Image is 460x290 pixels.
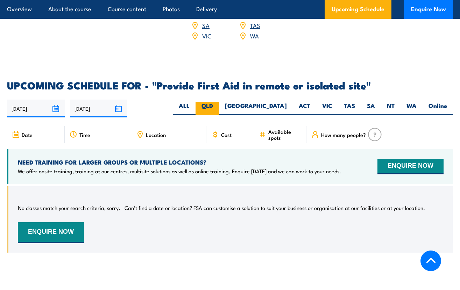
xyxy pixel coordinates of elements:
input: From date [7,100,65,117]
p: Can’t find a date or location? FSA can customise a solution to suit your business or organisation... [125,204,425,211]
label: QLD [196,102,219,115]
label: SA [361,102,381,115]
label: VIC [316,102,338,115]
p: No classes match your search criteria, sorry. [18,204,120,211]
button: ENQUIRE NOW [18,222,84,243]
label: [GEOGRAPHIC_DATA] [219,102,293,115]
span: Available spots [268,129,302,140]
span: Cost [221,132,232,138]
a: TAS [250,21,260,29]
label: ALL [173,102,196,115]
a: SA [202,21,210,29]
span: Time [79,132,90,138]
p: We offer onsite training, training at our centres, multisite solutions as well as online training... [18,168,341,175]
a: WA [250,31,259,40]
label: NT [381,102,401,115]
input: To date [70,100,128,117]
label: TAS [338,102,361,115]
label: Online [423,102,453,115]
span: Location [146,132,166,138]
h4: NEED TRAINING FOR LARGER GROUPS OR MULTIPLE LOCATIONS? [18,158,341,166]
button: ENQUIRE NOW [377,159,444,174]
h2: UPCOMING SCHEDULE FOR - "Provide First Aid in remote or isolated site" [7,80,453,89]
a: VIC [202,31,211,40]
span: Date [22,132,33,138]
span: How many people? [321,132,366,138]
label: WA [401,102,423,115]
label: ACT [293,102,316,115]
